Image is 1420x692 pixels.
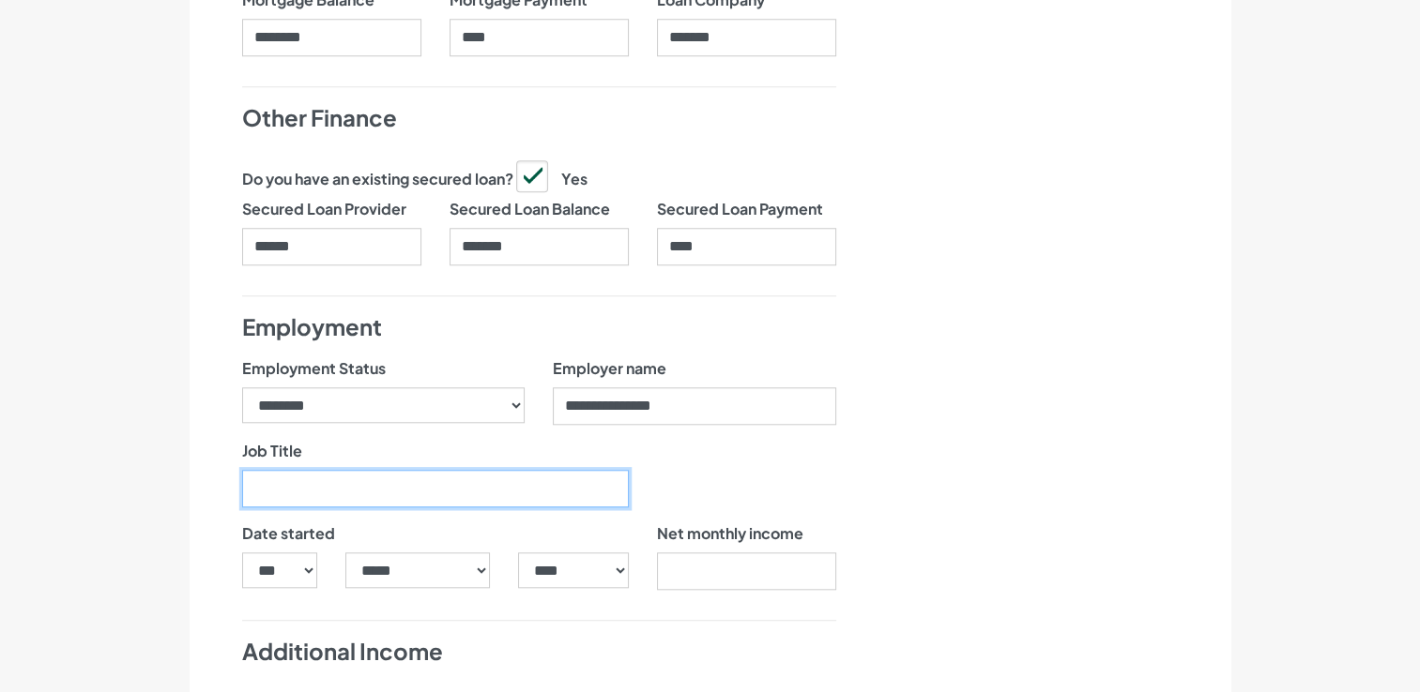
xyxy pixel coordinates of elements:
[242,357,386,380] label: Employment Status
[553,357,666,380] label: Employer name
[657,198,823,220] label: Secured Loan Payment
[242,636,836,668] h4: Additional Income
[242,102,836,134] h4: Other Finance
[242,198,406,220] label: Secured Loan Provider
[242,522,335,545] label: Date started
[242,311,836,343] h4: Employment
[242,440,302,462] label: Job Title
[516,160,588,190] label: Yes
[657,522,803,545] label: Net monthly income
[450,198,610,220] label: Secured Loan Balance
[242,168,513,190] label: Do you have an existing secured loan?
